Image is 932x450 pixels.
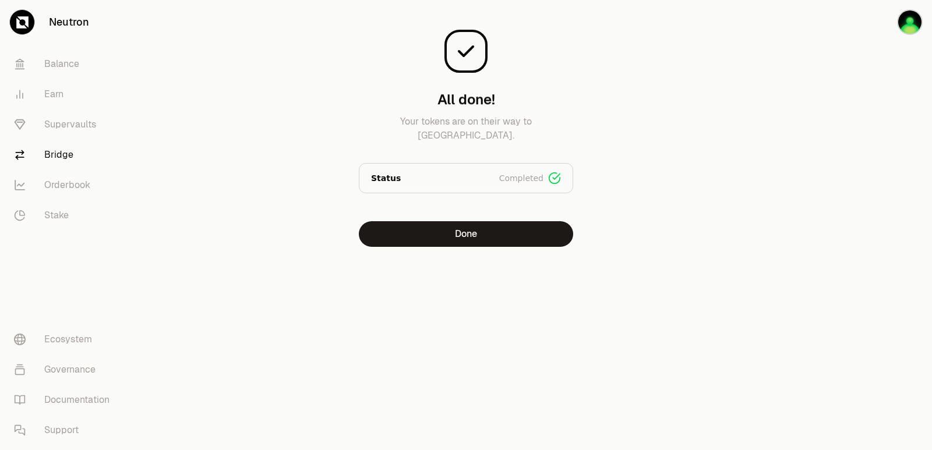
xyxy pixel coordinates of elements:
[5,109,126,140] a: Supervaults
[371,172,401,184] p: Status
[5,324,126,355] a: Ecosystem
[5,200,126,231] a: Stake
[5,415,126,445] a: Support
[5,79,126,109] a: Earn
[437,90,495,109] h3: All done!
[5,385,126,415] a: Documentation
[5,355,126,385] a: Governance
[499,172,543,184] span: Completed
[359,221,573,247] button: Done
[5,140,126,170] a: Bridge
[898,10,922,34] img: sandy mercy
[5,49,126,79] a: Balance
[5,170,126,200] a: Orderbook
[359,115,573,143] p: Your tokens are on their way to [GEOGRAPHIC_DATA].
